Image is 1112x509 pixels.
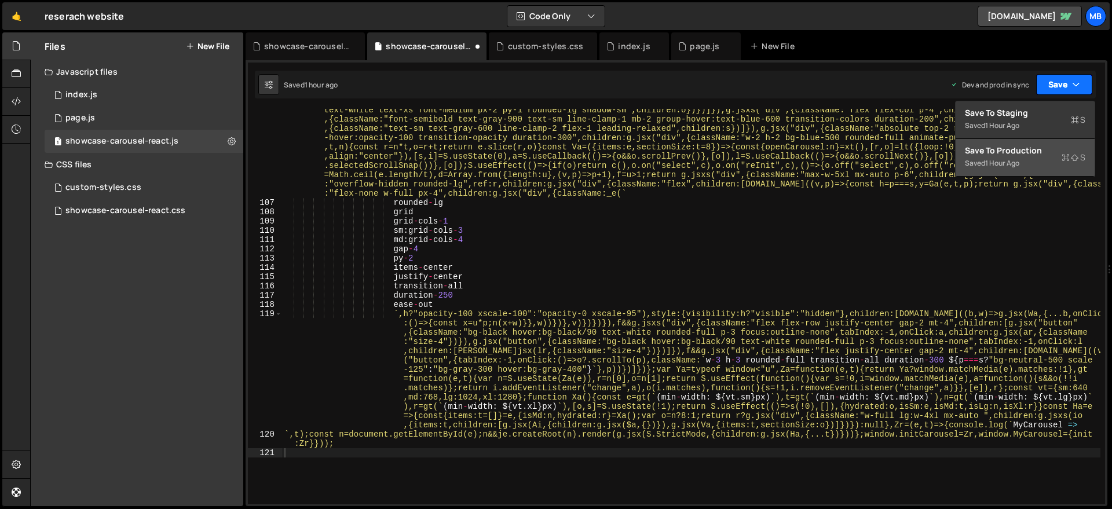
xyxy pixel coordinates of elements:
div: 10476/23765.js [45,83,243,107]
div: 10476/45223.js [45,130,243,153]
div: 1 hour ago [985,120,1019,130]
div: 115 [248,272,282,281]
button: Save to ProductionS Saved1 hour ago [956,139,1095,177]
button: Save [1036,74,1092,95]
div: 120 [248,430,282,448]
div: CSS files [31,153,243,176]
div: 121 [248,448,282,457]
div: 1 hour ago [985,158,1019,168]
div: 10476/45224.css [45,199,243,222]
h2: Files [45,40,65,53]
a: [DOMAIN_NAME] [978,6,1082,27]
div: 109 [248,217,282,226]
span: S [1071,114,1085,126]
div: showcase-carousel-react.js [65,136,178,147]
div: 114 [248,263,282,272]
span: 1 [54,138,61,147]
button: Save to StagingS Saved1 hour ago [956,101,1095,139]
div: Saved [965,156,1085,170]
div: Javascript files [31,60,243,83]
div: Save to Production [965,145,1085,156]
div: showcase-carousel-react.js [386,41,473,52]
div: page.js [65,113,95,123]
div: New File [750,41,799,52]
div: showcase-carousel-react.css [264,41,351,52]
div: 10476/38631.css [45,176,243,199]
div: 116 [248,281,282,291]
span: S [1062,152,1085,163]
a: MB [1085,6,1106,27]
button: Code Only [507,6,605,27]
div: 107 [248,198,282,207]
div: custom-styles.css [508,41,584,52]
div: page.js [690,41,719,52]
div: 106 [248,78,282,198]
div: 119 [248,309,282,430]
div: showcase-carousel-react.css [65,206,185,216]
div: 113 [248,254,282,263]
div: 118 [248,300,282,309]
div: custom-styles.css [65,182,141,193]
div: Saved [284,80,338,90]
div: 10476/23772.js [45,107,243,130]
div: 111 [248,235,282,244]
div: Saved [965,119,1085,133]
div: 108 [248,207,282,217]
div: 117 [248,291,282,300]
button: New File [186,42,229,51]
div: 1 hour ago [305,80,338,90]
a: 🤙 [2,2,31,30]
div: 112 [248,244,282,254]
div: index.js [65,90,97,100]
div: Dev and prod in sync [950,80,1029,90]
div: index.js [618,41,650,52]
div: reserach website [45,9,125,23]
div: 110 [248,226,282,235]
div: Save to Staging [965,107,1085,119]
